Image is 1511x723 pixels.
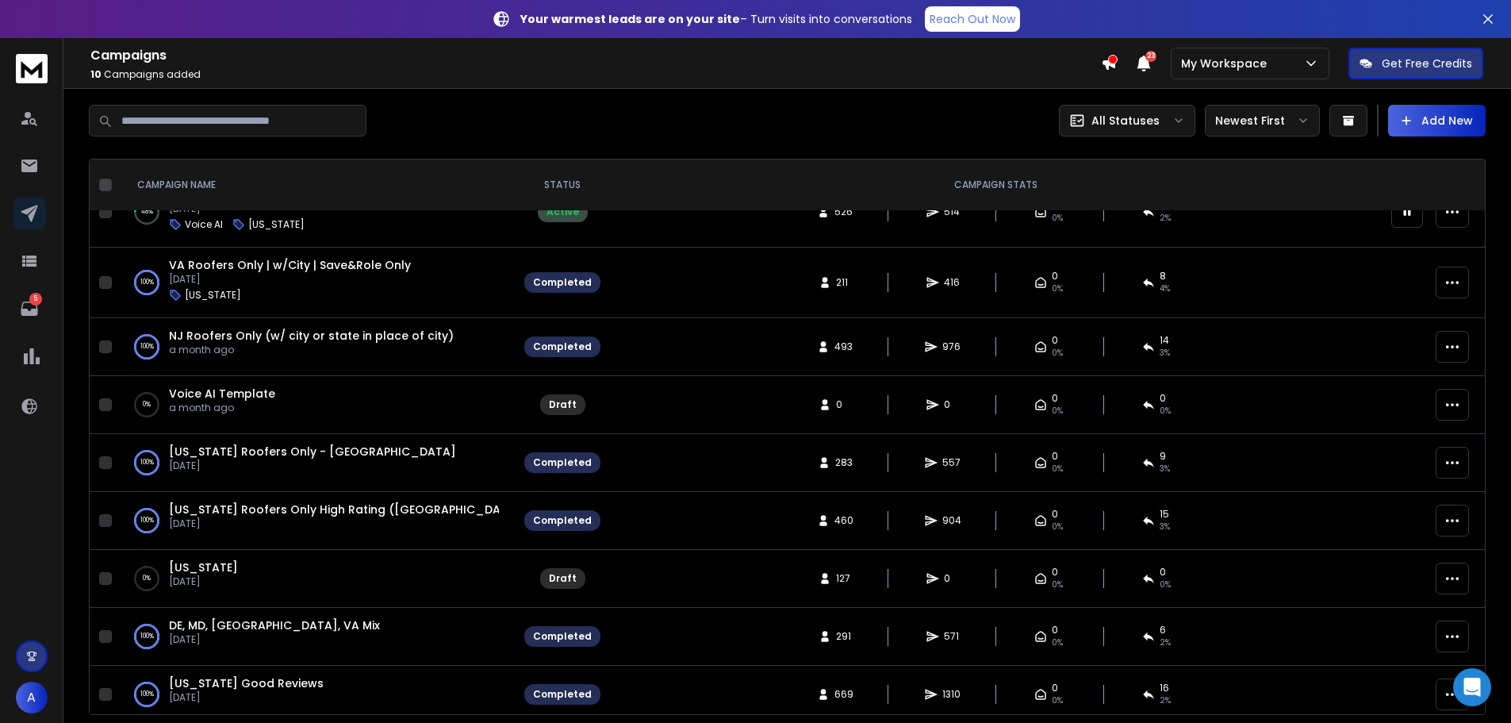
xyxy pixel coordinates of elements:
button: Get Free Credits [1348,48,1483,79]
span: 0% [1052,463,1063,475]
a: [US_STATE] Roofers Only High Rating ([GEOGRAPHIC_DATA]) [169,502,527,517]
span: 291 [836,630,852,643]
strong: Your warmest leads are on your site [520,11,740,27]
p: [US_STATE] [248,218,305,231]
p: – Turn visits into conversations [520,11,912,27]
td: 100%[US_STATE] Roofers Only - [GEOGRAPHIC_DATA][DATE] [118,434,515,492]
p: [DATE] [169,460,456,472]
div: Completed [533,456,592,469]
span: 0% [1052,636,1063,649]
span: 0% [1052,405,1063,417]
p: 100 % [140,513,154,529]
p: My Workspace [1181,56,1273,71]
span: 904 [942,514,961,527]
h1: Campaigns [90,46,1101,65]
span: 1310 [942,688,961,701]
span: 0% [1052,347,1063,360]
div: Draft [549,398,577,411]
span: 571 [944,630,960,643]
span: 0 [1160,392,1166,405]
div: Open Intercom Messenger [1453,668,1491,706]
p: 0 % [143,571,151,586]
img: logo [16,54,48,83]
span: 0% [1160,405,1171,417]
span: 0% [1160,579,1171,591]
td: 100%DE, MD, [GEOGRAPHIC_DATA], VA Mix[DATE] [118,608,515,666]
span: 4 % [1160,283,1170,295]
p: [DATE] [169,273,411,286]
span: 416 [944,276,960,289]
button: A [16,682,48,713]
span: 0 [1052,392,1058,405]
span: 283 [835,456,853,469]
div: Active [546,206,579,218]
span: 9 [1160,450,1166,463]
span: 0% [1052,521,1063,533]
td: 0%Voice AI Templatea month ago [118,376,515,434]
span: 10 [90,67,102,81]
p: [DATE] [169,691,324,704]
p: a month ago [169,402,275,414]
span: 2 % [1160,694,1171,707]
a: NJ Roofers Only (w/ city or state in place of city) [169,328,454,344]
p: 100 % [140,339,154,355]
span: 669 [834,688,853,701]
a: DE, MD, [GEOGRAPHIC_DATA], VA Mix [169,617,380,633]
p: Campaigns added [90,68,1101,81]
span: 514 [944,206,960,218]
p: 5 [29,293,42,306]
span: 0 [836,398,852,411]
p: 48 % [141,204,153,220]
a: [US_STATE] Roofers Only - [GEOGRAPHIC_DATA] [169,444,456,460]
span: 0 [1052,566,1058,579]
div: Completed [533,688,592,701]
p: [DATE] [169,633,380,646]
span: 0 [944,398,960,411]
p: 100 % [140,455,154,471]
span: 0 [1052,624,1058,636]
span: 3 % [1160,347,1170,360]
td: 100%VA Roofers Only | w/City | Save&Role Only[DATE][US_STATE] [118,248,515,318]
div: Completed [533,630,592,643]
span: 23 [1145,51,1156,62]
span: 0 [1052,334,1058,347]
span: 127 [836,572,852,585]
a: VA Roofers Only | w/City | Save&Role Only [169,257,411,273]
span: 0% [1052,212,1063,225]
span: 211 [836,276,852,289]
p: [DATE] [169,517,499,530]
span: 493 [834,340,853,353]
span: 0 [944,572,960,585]
button: Newest First [1205,105,1320,137]
a: Reach Out Now [925,6,1020,32]
span: 14 [1160,334,1169,347]
p: [US_STATE] [185,289,241,302]
span: Voice AI Template [169,386,275,402]
span: 0 [1052,682,1058,694]
div: Completed [533,276,592,289]
p: a month ago [169,344,454,356]
div: Completed [533,340,592,353]
td: 100%NJ Roofers Only (w/ city or state in place of city)a month ago [118,318,515,376]
div: Draft [549,572,577,585]
span: 6 [1160,624,1166,636]
a: [US_STATE] [169,560,238,575]
span: 0 [1160,566,1166,579]
span: 2 % [1160,636,1171,649]
span: 3 % [1160,521,1170,533]
p: 0 % [143,397,151,413]
span: 0 [1052,508,1058,521]
p: Get Free Credits [1382,56,1472,71]
td: 100%[US_STATE] Roofers Only High Rating ([GEOGRAPHIC_DATA])[DATE] [118,492,515,550]
span: 526 [834,206,853,218]
span: 0 [1052,270,1058,283]
th: CAMPAIGN STATS [610,160,1382,211]
span: [US_STATE] Good Reviews [169,675,324,691]
p: All Statuses [1091,113,1160,129]
td: 0%[US_STATE][DATE] [118,550,515,608]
